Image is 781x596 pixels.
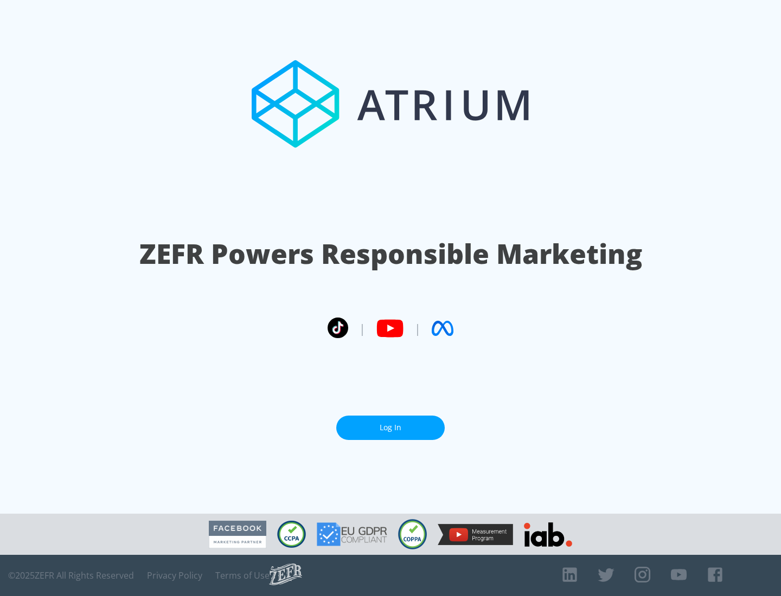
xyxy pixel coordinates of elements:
img: COPPA Compliant [398,519,427,549]
a: Privacy Policy [147,570,202,581]
a: Log In [336,416,445,440]
h1: ZEFR Powers Responsible Marketing [139,235,642,273]
img: YouTube Measurement Program [438,524,513,545]
span: | [359,320,366,336]
span: © 2025 ZEFR All Rights Reserved [8,570,134,581]
img: Facebook Marketing Partner [209,521,266,548]
img: IAB [524,522,572,547]
a: Terms of Use [215,570,270,581]
img: CCPA Compliant [277,521,306,548]
img: GDPR Compliant [317,522,387,546]
span: | [414,320,421,336]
